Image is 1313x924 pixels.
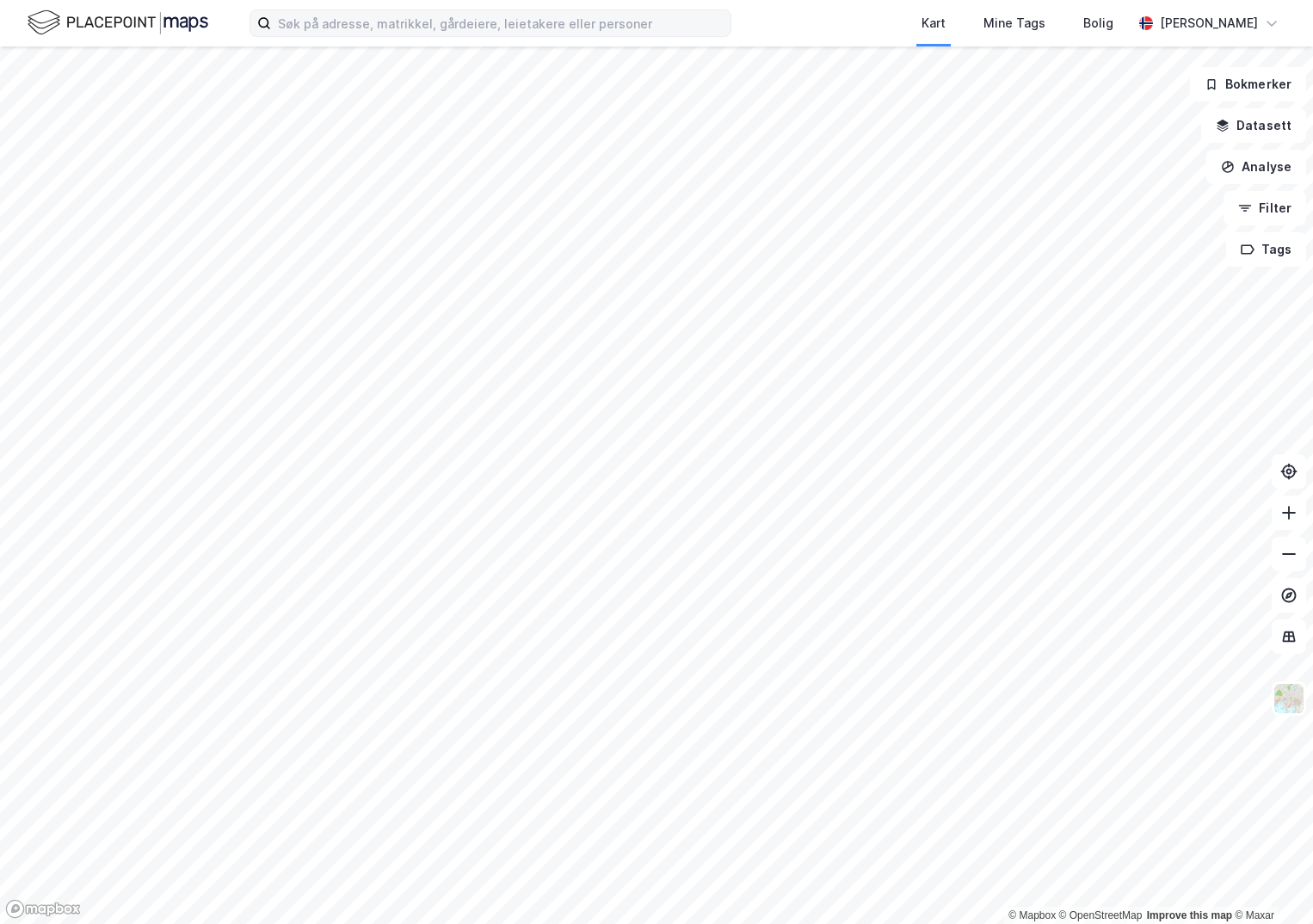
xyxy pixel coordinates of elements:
[983,13,1045,34] div: Mine Tags
[1273,682,1305,715] img: Z
[1083,13,1113,34] div: Bolig
[271,10,730,36] input: Søk på adresse, matrikkel, gårdeiere, leietakere eller personer
[1201,108,1306,143] button: Datasett
[1227,841,1313,924] iframe: Chat Widget
[1160,13,1258,34] div: [PERSON_NAME]
[1224,191,1306,225] button: Filter
[1206,150,1306,184] button: Analyse
[1147,909,1232,921] a: Improve this map
[922,13,946,34] div: Kart
[28,8,208,38] img: logo.f888ab2527a4732fd821a326f86c7f29.svg
[1059,909,1143,921] a: OpenStreetMap
[1008,909,1056,921] a: Mapbox
[1226,232,1306,267] button: Tags
[5,899,81,919] a: Mapbox homepage
[1190,67,1306,102] button: Bokmerker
